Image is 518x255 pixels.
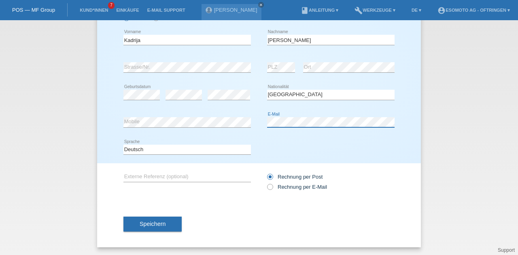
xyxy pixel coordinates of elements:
[408,8,425,13] a: DE ▾
[433,8,514,13] a: account_circleEsomoto AG - Oftringen ▾
[355,6,363,15] i: build
[498,247,515,253] a: Support
[108,2,115,9] span: 7
[76,8,112,13] a: Kund*innen
[12,7,55,13] a: POS — MF Group
[267,174,323,180] label: Rechnung per Post
[301,6,309,15] i: book
[267,174,272,184] input: Rechnung per Post
[350,8,399,13] a: buildWerkzeuge ▾
[112,8,143,13] a: Einkäufe
[297,8,342,13] a: bookAnleitung ▾
[143,8,189,13] a: E-Mail Support
[123,217,182,232] button: Speichern
[259,3,263,7] i: close
[267,184,272,194] input: Rechnung per E-Mail
[214,7,257,13] a: [PERSON_NAME]
[267,184,327,190] label: Rechnung per E-Mail
[258,2,264,8] a: close
[140,221,166,227] span: Speichern
[437,6,446,15] i: account_circle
